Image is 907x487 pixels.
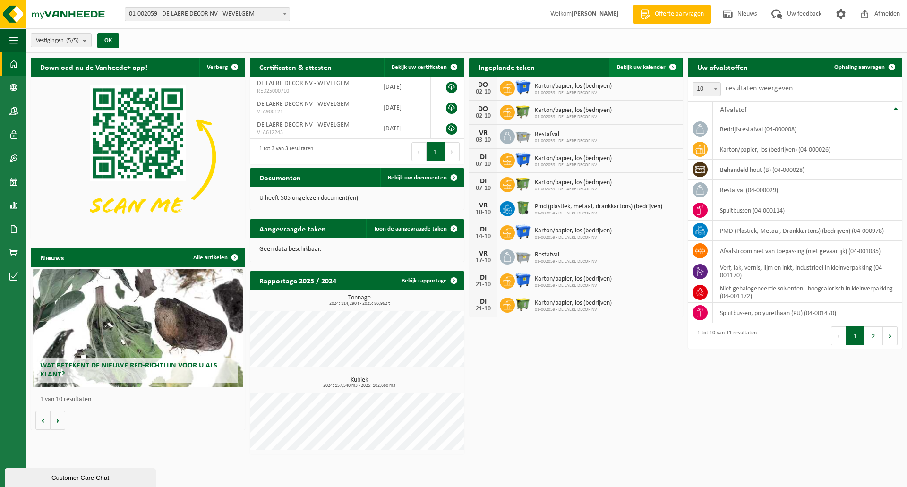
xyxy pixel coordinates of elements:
span: 2024: 114,290 t - 2025: 86,962 t [255,301,464,306]
div: 21-10 [474,282,493,288]
div: 07-10 [474,185,493,192]
span: Vestigingen [36,34,79,48]
button: Previous [411,142,427,161]
td: spuitbussen, polyurethaan (PU) (04-001470) [713,303,902,323]
label: resultaten weergeven [726,85,793,92]
a: Wat betekent de nieuwe RED-richtlijn voor u als klant? [33,269,243,387]
div: 02-10 [474,113,493,120]
span: Bekijk uw kalender [617,64,666,70]
img: WB-1100-HPE-BE-01 [515,224,531,240]
span: Karton/papier, los (bedrijven) [535,107,612,114]
span: 01-002059 - DE LAERE DECOR NV [535,307,612,313]
h2: Aangevraagde taken [250,219,335,238]
img: WB-2500-GAL-GY-01 [515,248,531,264]
span: 01-002059 - DE LAERE DECOR NV [535,187,612,192]
h2: Nieuws [31,248,73,266]
button: Next [883,326,898,345]
span: DE LAERE DECOR NV - WEVELGEM [257,80,350,87]
button: Previous [831,326,846,345]
button: Next [445,142,460,161]
button: 2 [864,326,883,345]
div: DI [474,226,493,233]
a: Alle artikelen [186,248,244,267]
button: Vestigingen(5/5) [31,33,92,47]
span: 10 [693,83,720,96]
div: VR [474,129,493,137]
div: 17-10 [474,257,493,264]
span: 01-002059 - DE LAERE DECOR NV - WEVELGEM [125,8,290,21]
div: VR [474,202,493,209]
span: RED25000710 [257,87,369,95]
img: WB-1100-HPE-GN-50 [515,296,531,312]
div: 10-10 [474,209,493,216]
span: Karton/papier, los (bedrijven) [535,179,612,187]
span: DE LAERE DECOR NV - WEVELGEM [257,101,350,108]
a: Bekijk uw documenten [380,168,463,187]
div: DO [474,105,493,113]
span: Offerte aanvragen [652,9,706,19]
span: 01-002059 - DE LAERE DECOR NV [535,138,597,144]
span: VLA900121 [257,108,369,116]
td: behandeld hout (B) (04-000028) [713,160,902,180]
span: Karton/papier, los (bedrijven) [535,275,612,283]
span: Restafval [535,251,597,259]
a: Bekijk uw certificaten [384,58,463,77]
span: 01-002059 - DE LAERE DECOR NV [535,283,612,289]
strong: [PERSON_NAME] [572,10,619,17]
span: Ophaling aanvragen [834,64,885,70]
span: DE LAERE DECOR NV - WEVELGEM [257,121,350,128]
button: OK [97,33,119,48]
td: verf, lak, vernis, lijm en inkt, industrieel in kleinverpakking (04-001170) [713,261,902,282]
span: 01-002059 - DE LAERE DECOR NV - WEVELGEM [125,7,290,21]
h2: Download nu de Vanheede+ app! [31,58,157,76]
span: Verberg [207,64,228,70]
div: 03-10 [474,137,493,144]
a: Toon de aangevraagde taken [366,219,463,238]
span: 01-002059 - DE LAERE DECOR NV [535,211,662,216]
h3: Tonnage [255,295,464,306]
div: 14-10 [474,233,493,240]
span: 01-002059 - DE LAERE DECOR NV [535,235,612,240]
div: 1 tot 3 van 3 resultaten [255,141,313,162]
img: WB-1100-HPE-GN-50 [515,103,531,120]
button: 1 [427,142,445,161]
button: 1 [846,326,864,345]
span: 01-002059 - DE LAERE DECOR NV [535,90,612,96]
div: 1 tot 10 van 11 resultaten [693,325,757,346]
p: 1 van 10 resultaten [40,396,240,403]
p: U heeft 505 ongelezen document(en). [259,195,455,202]
div: DI [474,178,493,185]
img: Download de VHEPlus App [31,77,245,237]
img: WB-1100-HPE-BE-01 [515,152,531,168]
h2: Uw afvalstoffen [688,58,757,76]
div: VR [474,250,493,257]
span: 01-002059 - DE LAERE DECOR NV [535,259,597,265]
span: Restafval [535,131,597,138]
p: Geen data beschikbaar. [259,246,455,253]
h2: Certificaten & attesten [250,58,341,76]
span: 01-002059 - DE LAERE DECOR NV [535,162,612,168]
span: Toon de aangevraagde taken [374,226,447,232]
td: niet gehalogeneerde solventen - hoogcalorisch in kleinverpakking (04-001172) [713,282,902,303]
span: 10 [693,82,721,96]
div: DI [474,298,493,306]
h2: Documenten [250,168,310,187]
span: Karton/papier, los (bedrijven) [535,227,612,235]
div: DI [474,154,493,161]
a: Bekijk uw kalender [609,58,682,77]
button: Volgende [51,411,65,430]
span: Karton/papier, los (bedrijven) [535,83,612,90]
span: 01-002059 - DE LAERE DECOR NV [535,114,612,120]
h3: Kubiek [255,377,464,388]
count: (5/5) [66,37,79,43]
span: Karton/papier, los (bedrijven) [535,299,612,307]
h2: Ingeplande taken [469,58,544,76]
span: Karton/papier, los (bedrijven) [535,155,612,162]
div: 21-10 [474,306,493,312]
a: Bekijk rapportage [394,271,463,290]
a: Offerte aanvragen [633,5,711,24]
img: WB-1100-HPE-BE-01 [515,79,531,95]
h2: Rapportage 2025 / 2024 [250,271,346,290]
img: WB-0370-HPE-GN-50 [515,200,531,216]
